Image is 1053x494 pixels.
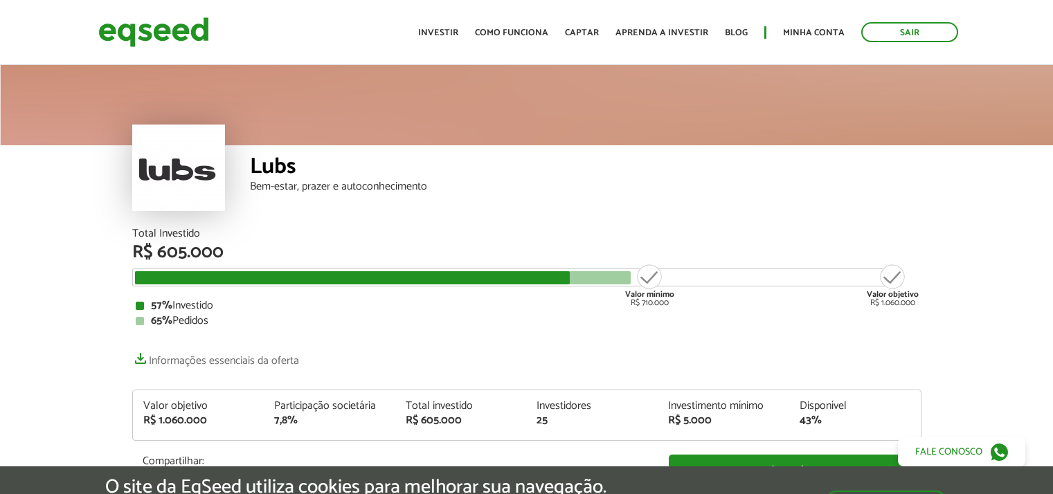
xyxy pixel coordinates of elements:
[143,401,254,412] div: Valor objetivo
[132,347,299,367] a: Informações essenciais da oferta
[274,415,385,426] div: 7,8%
[565,28,599,37] a: Captar
[625,288,674,301] strong: Valor mínimo
[668,401,779,412] div: Investimento mínimo
[475,28,548,37] a: Como funciona
[537,415,647,426] div: 25
[867,288,919,301] strong: Valor objetivo
[861,22,958,42] a: Sair
[898,437,1025,466] a: Fale conosco
[783,28,845,37] a: Minha conta
[151,296,172,315] strong: 57%
[274,401,385,412] div: Participação societária
[800,415,910,426] div: 43%
[143,415,254,426] div: R$ 1.060.000
[136,300,918,311] div: Investido
[250,156,921,181] div: Lubs
[132,244,921,262] div: R$ 605.000
[406,415,516,426] div: R$ 605.000
[143,455,648,468] p: Compartilhar:
[136,315,918,327] div: Pedidos
[151,311,172,330] strong: 65%
[98,14,209,51] img: EqSeed
[418,28,458,37] a: Investir
[624,263,676,307] div: R$ 710.000
[668,415,779,426] div: R$ 5.000
[800,401,910,412] div: Disponível
[250,181,921,192] div: Bem-estar, prazer e autoconhecimento
[537,401,647,412] div: Investidores
[725,28,748,37] a: Blog
[867,263,919,307] div: R$ 1.060.000
[132,228,921,239] div: Total Investido
[615,28,708,37] a: Aprenda a investir
[406,401,516,412] div: Total investido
